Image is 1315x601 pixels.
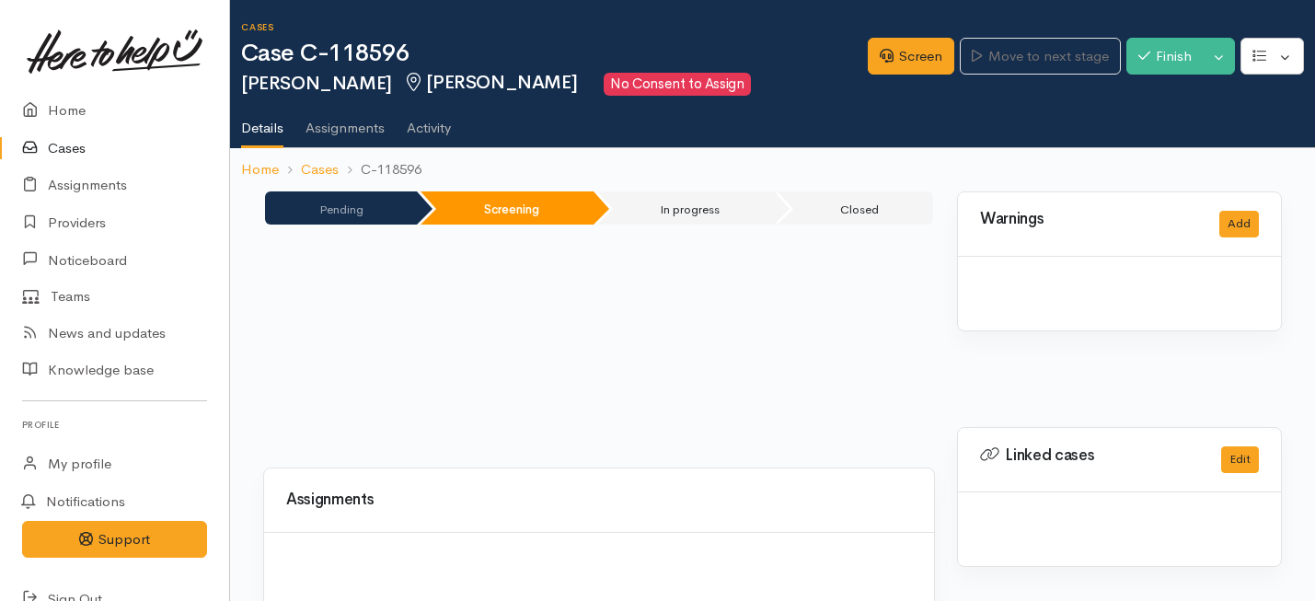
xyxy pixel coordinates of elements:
h2: [PERSON_NAME] [241,73,868,96]
h6: Profile [22,412,207,437]
h3: Warnings [980,211,1197,228]
h1: Case C-118596 [241,40,868,67]
a: Cases [301,159,339,180]
li: Screening [421,191,593,225]
a: Activity [407,96,451,147]
span: [PERSON_NAME] [403,71,577,94]
a: Move to next stage [960,38,1120,75]
a: Assignments [306,96,385,147]
h3: Assignments [286,491,912,509]
nav: breadcrumb [230,148,1315,191]
a: Screen [868,38,954,75]
li: Pending [265,191,417,225]
h6: Cases [241,22,868,32]
button: Add [1219,211,1259,237]
span: No Consent to Assign [604,73,751,96]
button: Finish [1126,38,1204,75]
a: Home [241,159,279,180]
button: Support [22,521,207,559]
h3: Linked cases [980,446,1199,465]
li: In progress [597,191,774,225]
a: Details [241,96,283,149]
button: Edit [1221,446,1259,473]
li: C-118596 [339,159,421,180]
li: Closed [778,191,933,225]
